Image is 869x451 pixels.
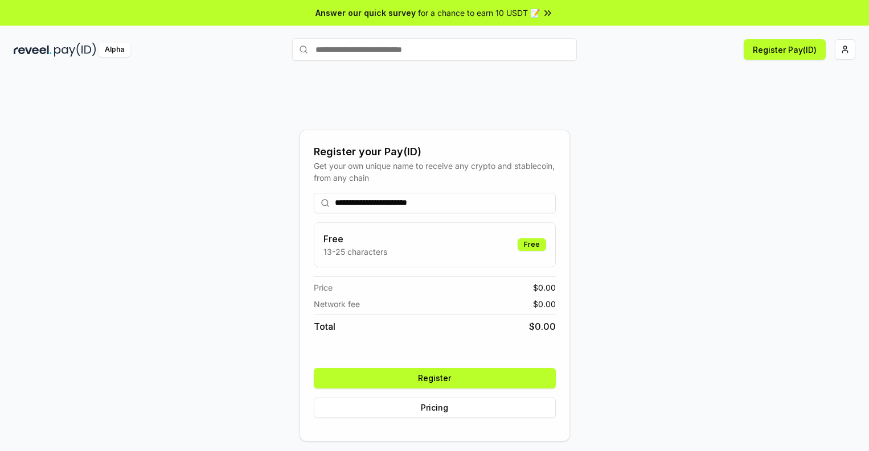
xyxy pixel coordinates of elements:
[314,160,556,184] div: Get your own unique name to receive any crypto and stablecoin, from any chain
[315,7,416,19] span: Answer our quick survey
[323,232,387,246] h3: Free
[314,282,333,293] span: Price
[314,368,556,388] button: Register
[418,7,540,19] span: for a chance to earn 10 USDT 📝
[518,238,546,251] div: Free
[744,39,826,60] button: Register Pay(ID)
[314,298,360,310] span: Network fee
[533,298,556,310] span: $ 0.00
[314,144,556,160] div: Register your Pay(ID)
[314,320,335,333] span: Total
[529,320,556,333] span: $ 0.00
[314,398,556,418] button: Pricing
[323,246,387,258] p: 13-25 characters
[99,43,130,57] div: Alpha
[533,282,556,293] span: $ 0.00
[54,43,96,57] img: pay_id
[14,43,52,57] img: reveel_dark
